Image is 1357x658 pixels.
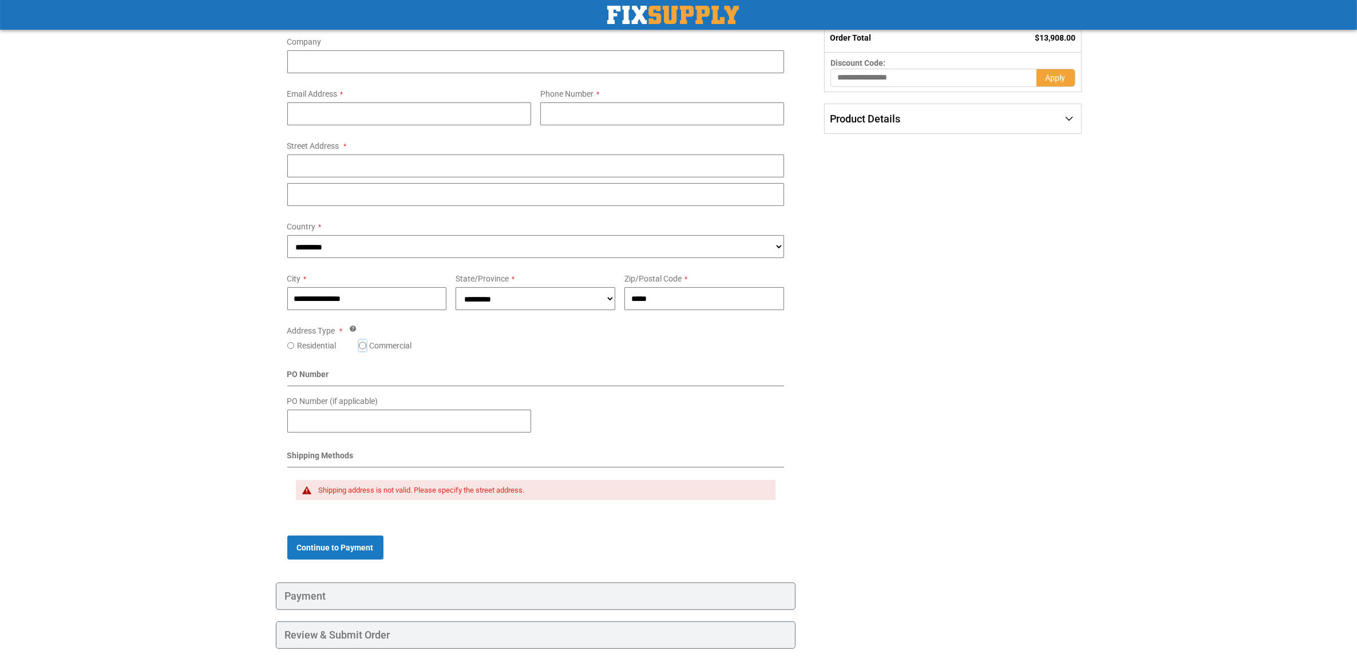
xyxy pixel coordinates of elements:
[287,141,339,150] span: Street Address
[830,113,900,125] span: Product Details
[607,6,739,24] img: Fix Industrial Supply
[1036,69,1075,87] button: Apply
[287,368,785,386] div: PO Number
[287,274,301,283] span: City
[1046,73,1066,82] span: Apply
[287,397,378,406] span: PO Number (if applicable)
[540,89,594,98] span: Phone Number
[607,6,739,24] a: store logo
[830,58,885,68] span: Discount Code:
[830,33,871,42] strong: Order Total
[297,543,374,552] span: Continue to Payment
[287,222,316,231] span: Country
[456,274,509,283] span: State/Province
[624,274,682,283] span: Zip/Postal Code
[369,340,412,351] label: Commercial
[287,37,322,46] span: Company
[287,326,335,335] span: Address Type
[1035,33,1076,42] span: $13,908.00
[297,340,336,351] label: Residential
[287,536,383,560] button: Continue to Payment
[287,89,338,98] span: Email Address
[276,582,796,610] div: Payment
[319,486,765,495] div: Shipping address is not valid. Please specify the street address.
[276,621,796,649] div: Review & Submit Order
[287,450,785,467] div: Shipping Methods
